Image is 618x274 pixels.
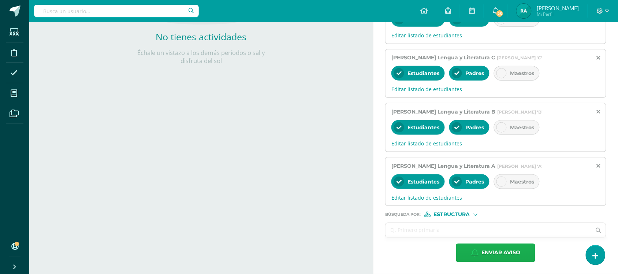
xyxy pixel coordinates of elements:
[510,124,534,131] span: Maestros
[407,124,439,131] span: Estudiantes
[497,55,542,60] span: [PERSON_NAME] 'C'
[391,194,600,201] span: Editar listado de estudiantes
[385,212,421,216] span: Búsqueda por :
[128,30,275,43] h2: No tienes actividades
[465,124,484,131] span: Padres
[128,49,275,65] p: Échale un vistazo a los demás períodos o sal y disfruta del sol
[465,178,484,185] span: Padres
[496,10,504,18] span: 25
[34,5,199,17] input: Busca un usuario...
[456,244,535,262] button: Enviar aviso
[391,54,495,61] span: [PERSON_NAME] Lengua y Literatura C
[537,11,579,17] span: Mi Perfil
[391,108,495,115] span: [PERSON_NAME] Lengua y Literatura B
[391,163,495,169] span: [PERSON_NAME] Lengua y Literatura A
[391,140,600,147] span: Editar listado de estudiantes
[407,178,439,185] span: Estudiantes
[386,223,591,237] input: Ej. Primero primaria
[517,4,531,18] img: 42a794515383cd36c1593cd70a18a66d.png
[407,70,439,77] span: Estudiantes
[537,4,579,12] span: [PERSON_NAME]
[497,163,543,169] span: [PERSON_NAME] 'A'
[391,86,600,93] span: Editar listado de estudiantes
[481,244,520,262] span: Enviar aviso
[510,178,534,185] span: Maestros
[424,212,479,217] div: [object Object]
[510,70,534,77] span: Maestros
[391,32,600,39] span: Editar listado de estudiantes
[434,212,470,216] span: Estructura
[497,109,543,115] span: [PERSON_NAME] 'B'
[465,70,484,77] span: Padres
